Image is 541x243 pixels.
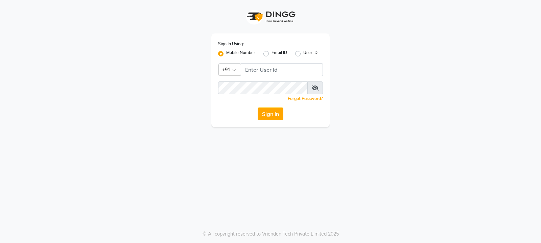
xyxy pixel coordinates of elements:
[226,50,255,58] label: Mobile Number
[243,7,298,27] img: logo1.svg
[218,81,308,94] input: Username
[218,41,244,47] label: Sign In Using:
[303,50,317,58] label: User ID
[241,63,323,76] input: Username
[288,96,323,101] a: Forgot Password?
[258,107,283,120] button: Sign In
[272,50,287,58] label: Email ID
